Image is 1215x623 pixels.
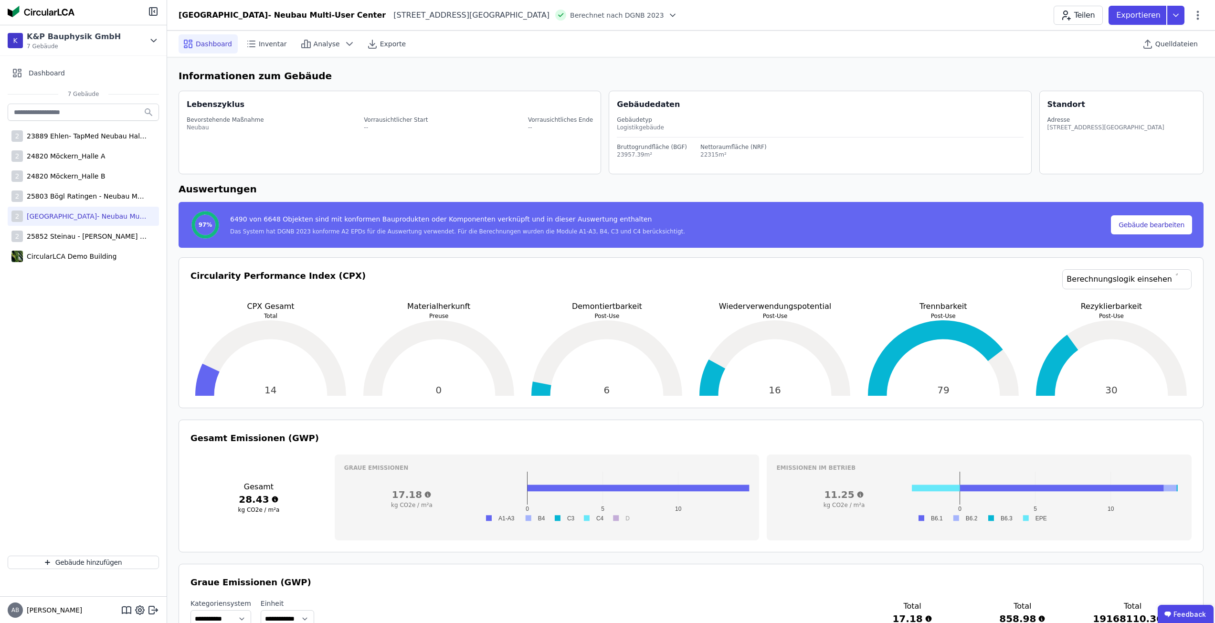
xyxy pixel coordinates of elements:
[179,182,1204,196] h6: Auswertungen
[570,11,664,20] span: Berechnet nach DGNB 2023
[527,301,687,312] p: Demontiertbarkeit
[230,214,685,228] div: 6490 von 6648 Objekten sind mit konformen Bauprodukten oder Komponenten verknüpft und in dieser A...
[776,464,1182,472] h3: Emissionen im betrieb
[190,599,251,608] label: Kategoriensystem
[1155,39,1198,49] span: Quelldateien
[261,599,314,608] label: Einheit
[199,221,212,229] span: 97%
[617,116,1023,124] div: Gebäudetyp
[11,211,23,222] div: 2
[23,131,147,141] div: 23889 Ehlen- TapMed Neubau Halle 2
[1093,601,1173,612] h3: Total
[695,312,855,320] p: Post-Use
[179,69,1204,83] h6: Informationen zum Gebäude
[23,191,147,201] div: 25803 Bögl Ratingen - Neubau Multi-User Center
[259,39,287,49] span: Inventar
[314,39,340,49] span: Analyse
[11,190,23,202] div: 2
[23,605,82,615] span: [PERSON_NAME]
[1031,312,1192,320] p: Post-Use
[230,228,685,235] div: Das System hat DGNB 2023 konforme A2 EPDs für die Auswertung verwendet. Für die Berechnungen wurd...
[8,6,74,17] img: Concular
[359,312,519,320] p: Preuse
[776,488,911,501] h3: 11.25
[190,481,327,493] h3: Gesamt
[23,252,116,261] div: CircularLCA Demo Building
[11,607,19,613] span: AB
[528,124,593,131] div: --
[873,601,952,612] h3: Total
[190,506,327,514] h3: kg CO2e / m²a
[190,576,1192,589] h3: Graue Emissionen (GWP)
[344,488,479,501] h3: 17.18
[187,99,244,110] div: Lebenszyklus
[29,68,65,78] span: Dashboard
[364,116,428,124] div: Vorrausichtlicher Start
[23,232,147,241] div: 25852 Steinau - [PERSON_NAME] Logistikzentrum
[27,31,121,42] div: K&P Bauphysik GmbH
[863,312,1024,320] p: Post-Use
[190,432,1192,445] h3: Gesamt Emissionen (GWP)
[700,151,767,158] div: 22315m²
[380,39,406,49] span: Exporte
[695,301,855,312] p: Wiederverwendungspotential
[23,151,105,161] div: 24820 Möckern_Halle A
[196,39,232,49] span: Dashboard
[11,231,23,242] div: 2
[58,90,109,98] span: 7 Gebäude
[190,269,366,301] h3: Circularity Performance Index (CPX)
[187,124,264,131] div: Neubau
[359,301,519,312] p: Materialherkunft
[179,10,386,21] div: [GEOGRAPHIC_DATA]- Neubau Multi-User Center
[776,501,911,509] h3: kg CO2e / m²a
[983,601,1062,612] h3: Total
[8,556,159,569] button: Gebäude hinzufügen
[23,211,147,221] div: [GEOGRAPHIC_DATA]- Neubau Multi-User Center
[617,124,1023,131] div: Logistikgebäude
[11,150,23,162] div: 2
[364,124,428,131] div: --
[617,99,1031,110] div: Gebäudedaten
[11,249,23,264] img: CircularLCA Demo Building
[190,301,351,312] p: CPX Gesamt
[617,143,687,151] div: Bruttogrundfläche (BGF)
[344,501,479,509] h3: kg CO2e / m²a
[1062,269,1192,289] a: Berechnungslogik einsehen
[11,170,23,182] div: 2
[527,312,687,320] p: Post-Use
[8,33,23,48] div: K
[1054,6,1103,25] button: Teilen
[617,151,687,158] div: 23957.39m²
[23,171,106,181] div: 24820 Möckern_Halle B
[190,493,327,506] h3: 28.43
[528,116,593,124] div: Vorrausichtliches Ende
[1031,301,1192,312] p: Rezyklierbarkeit
[190,312,351,320] p: Total
[1047,116,1164,124] div: Adresse
[700,143,767,151] div: Nettoraumfläche (NRF)
[1047,124,1164,131] div: [STREET_ADDRESS][GEOGRAPHIC_DATA]
[11,130,23,142] div: 2
[1116,10,1162,21] p: Exportieren
[1047,99,1085,110] div: Standort
[344,464,750,472] h3: Graue Emissionen
[863,301,1024,312] p: Trennbarkeit
[187,116,264,124] div: Bevorstehende Maßnahme
[27,42,121,50] span: 7 Gebäude
[1111,215,1192,234] button: Gebäude bearbeiten
[386,10,549,21] div: [STREET_ADDRESS][GEOGRAPHIC_DATA]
